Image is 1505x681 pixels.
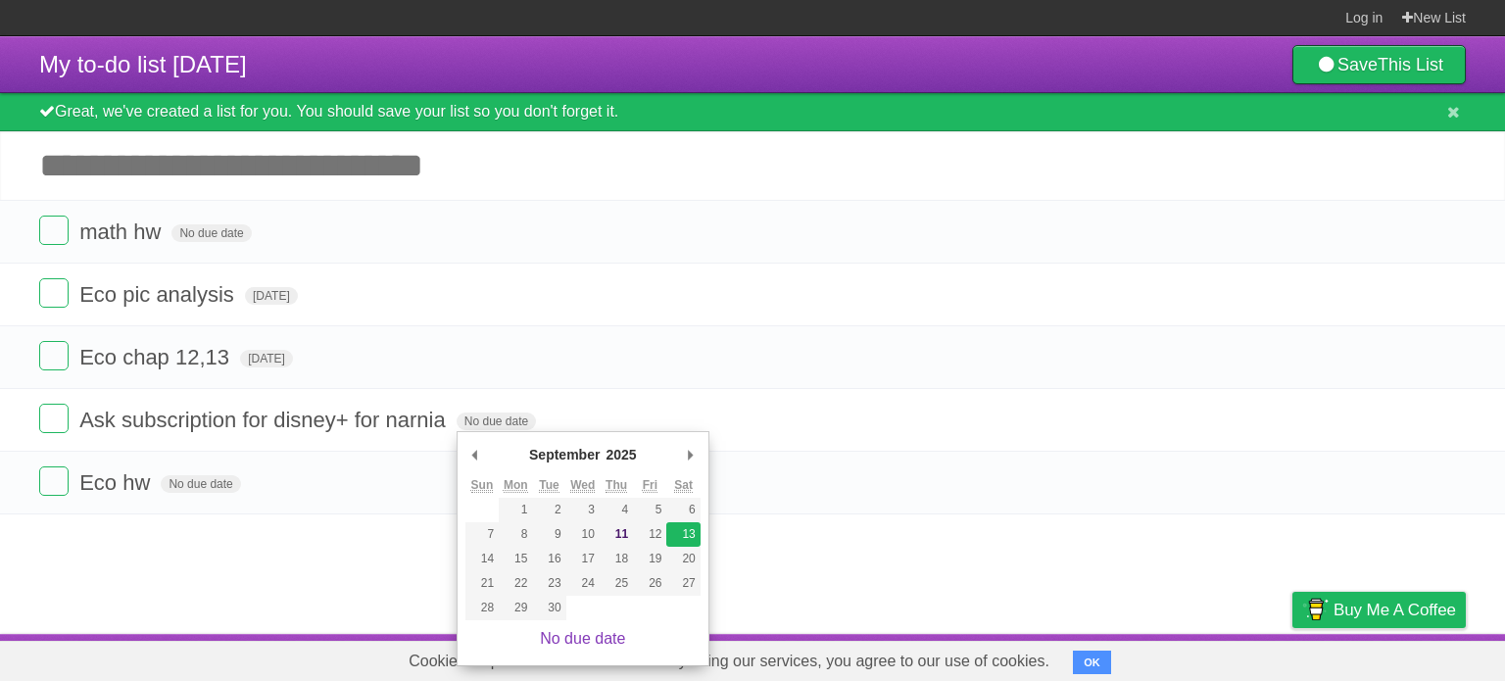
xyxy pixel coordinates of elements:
[39,216,69,245] label: Done
[606,478,627,493] abbr: Thursday
[532,547,565,571] button: 16
[674,478,693,493] abbr: Saturday
[532,596,565,620] button: 30
[39,404,69,433] label: Done
[79,219,166,244] span: math hw
[1342,639,1466,676] a: Suggest a feature
[79,470,155,495] span: Eco hw
[1302,593,1329,626] img: Buy me a coffee
[1378,55,1443,74] b: This List
[79,408,451,432] span: Ask subscription for disney+ for narnia
[499,547,532,571] button: 15
[39,466,69,496] label: Done
[532,571,565,596] button: 23
[532,522,565,547] button: 9
[1292,45,1466,84] a: SaveThis List
[603,440,639,469] div: 2025
[465,522,499,547] button: 7
[666,522,700,547] button: 13
[1073,651,1111,674] button: OK
[540,630,625,647] a: No due date
[471,478,494,493] abbr: Sunday
[633,498,666,522] button: 5
[465,596,499,620] button: 28
[633,522,666,547] button: 12
[240,350,293,367] span: [DATE]
[499,522,532,547] button: 8
[526,440,603,469] div: September
[600,547,633,571] button: 18
[504,478,528,493] abbr: Monday
[633,547,666,571] button: 19
[1200,639,1243,676] a: Terms
[79,282,239,307] span: Eco pic analysis
[643,478,657,493] abbr: Friday
[457,413,536,430] span: No due date
[600,522,633,547] button: 11
[39,51,247,77] span: My to-do list [DATE]
[499,596,532,620] button: 29
[245,287,298,305] span: [DATE]
[465,547,499,571] button: 14
[539,478,558,493] abbr: Tuesday
[465,440,485,469] button: Previous Month
[171,224,251,242] span: No due date
[465,571,499,596] button: 21
[79,345,234,369] span: Eco chap 12,13
[600,571,633,596] button: 25
[681,440,701,469] button: Next Month
[161,475,240,493] span: No due date
[570,478,595,493] abbr: Wednesday
[1096,639,1176,676] a: Developers
[389,642,1069,681] span: Cookies help us deliver our services. By using our services, you agree to our use of cookies.
[39,341,69,370] label: Done
[1334,593,1456,627] span: Buy me a coffee
[566,547,600,571] button: 17
[600,498,633,522] button: 4
[532,498,565,522] button: 2
[666,498,700,522] button: 6
[499,498,532,522] button: 1
[1032,639,1073,676] a: About
[566,522,600,547] button: 10
[666,571,700,596] button: 27
[1292,592,1466,628] a: Buy me a coffee
[1267,639,1318,676] a: Privacy
[39,278,69,308] label: Done
[499,571,532,596] button: 22
[566,498,600,522] button: 3
[666,547,700,571] button: 20
[566,571,600,596] button: 24
[633,571,666,596] button: 26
